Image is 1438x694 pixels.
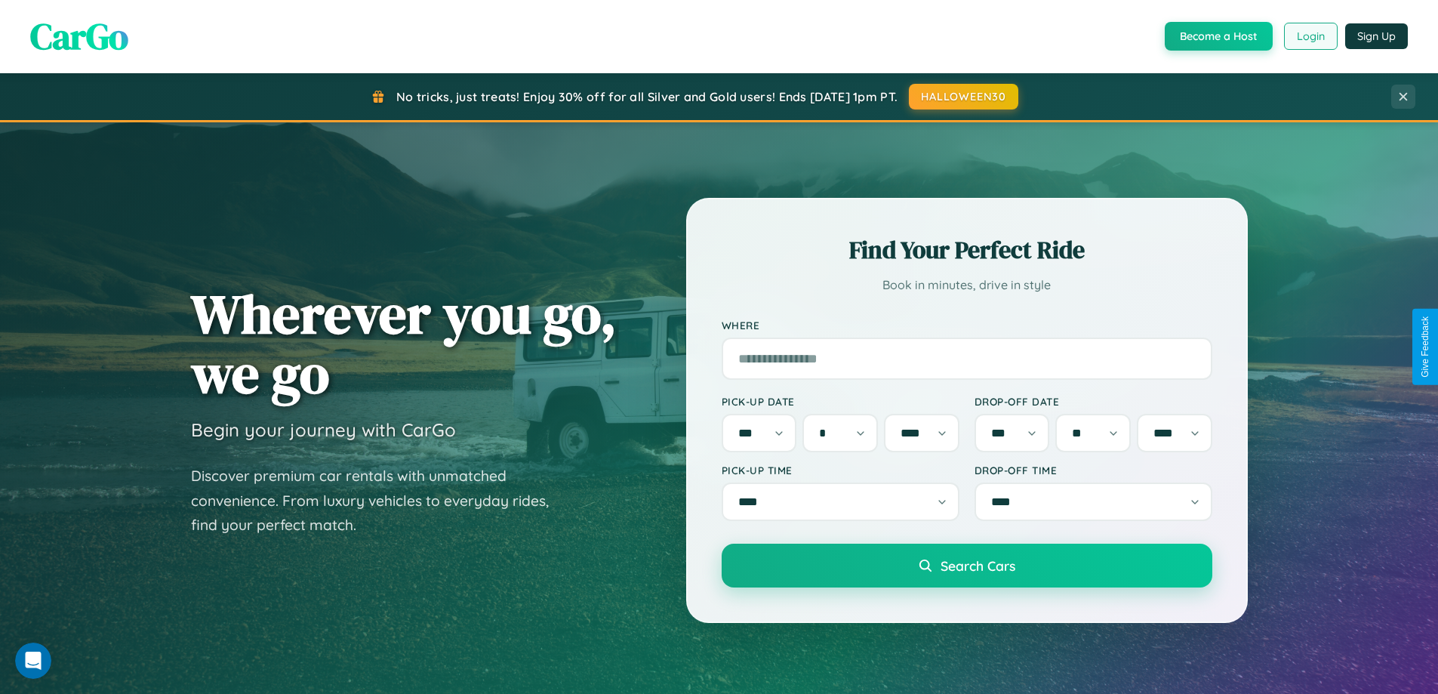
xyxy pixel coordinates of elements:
[941,557,1015,574] span: Search Cars
[722,233,1212,267] h2: Find Your Perfect Ride
[191,418,456,441] h3: Begin your journey with CarGo
[975,464,1212,477] label: Drop-off Time
[1420,316,1430,378] div: Give Feedback
[722,395,959,408] label: Pick-up Date
[1284,23,1338,50] button: Login
[975,395,1212,408] label: Drop-off Date
[722,464,959,477] label: Pick-up Time
[722,274,1212,296] p: Book in minutes, drive in style
[30,11,128,61] span: CarGo
[909,84,1018,109] button: HALLOWEEN30
[722,544,1212,588] button: Search Cars
[1345,23,1408,49] button: Sign Up
[191,284,617,403] h1: Wherever you go, we go
[191,464,568,538] p: Discover premium car rentals with unmatched convenience. From luxury vehicles to everyday rides, ...
[722,319,1212,332] label: Where
[1165,22,1273,51] button: Become a Host
[15,643,51,679] iframe: Intercom live chat
[396,89,898,104] span: No tricks, just treats! Enjoy 30% off for all Silver and Gold users! Ends [DATE] 1pm PT.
